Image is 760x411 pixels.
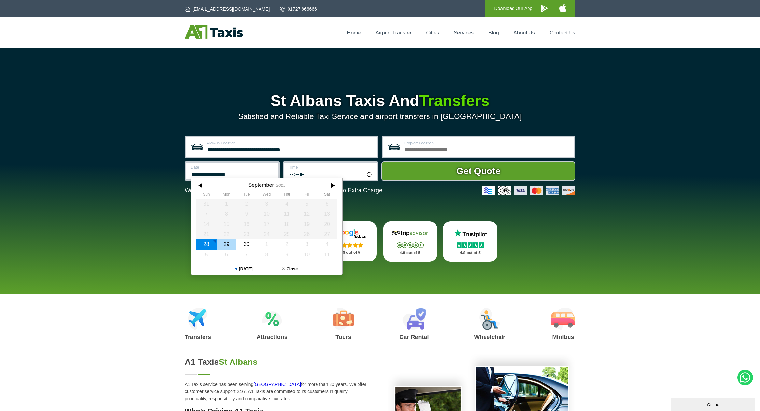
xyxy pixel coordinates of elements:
div: 10 October 2025 [297,250,317,260]
div: 13 September 2025 [317,209,337,219]
div: 12 September 2025 [297,209,317,219]
div: 07 October 2025 [236,250,257,260]
th: Sunday [196,192,217,199]
h3: Wheelchair [474,334,505,340]
a: Services [454,30,474,35]
label: Date [191,165,274,169]
img: Tours [333,308,354,330]
div: 03 September 2025 [257,199,277,209]
a: [GEOGRAPHIC_DATA] [253,382,301,387]
img: Tripadvisor [390,228,429,238]
div: 10 September 2025 [257,209,277,219]
div: 11 October 2025 [317,250,337,260]
p: 4.8 out of 5 [330,249,370,257]
p: Satisfied and Reliable Taxi Service and airport transfers in [GEOGRAPHIC_DATA] [185,112,575,121]
div: 2025 [276,183,285,188]
div: 17 September 2025 [257,219,277,229]
img: A1 Taxis St Albans LTD [185,25,243,39]
img: A1 Taxis iPhone App [559,4,566,12]
div: 04 September 2025 [277,199,297,209]
p: A1 Taxis service has been serving for more than 30 years. We offer customer service support 24/7,... [185,381,372,402]
div: September [248,182,274,188]
a: Google Stars 4.8 out of 5 [323,221,377,261]
div: 26 September 2025 [297,229,317,239]
div: 09 October 2025 [277,250,297,260]
h2: A1 Taxis [185,357,372,367]
div: 01 October 2025 [257,239,277,249]
h3: Transfers [185,334,211,340]
img: Minibus [551,308,575,330]
div: 08 October 2025 [257,250,277,260]
div: 24 September 2025 [257,229,277,239]
div: 19 September 2025 [297,219,317,229]
iframe: chat widget [671,397,757,411]
label: Pick-up Location [207,141,373,145]
span: Transfers [419,92,489,109]
th: Saturday [317,192,337,199]
div: 02 October 2025 [277,239,297,249]
span: St Albans [219,357,258,367]
a: Airport Transfer [375,30,411,35]
h1: St Albans Taxis And [185,93,575,109]
label: Drop-off Location [404,141,570,145]
div: 29 September 2025 [217,239,237,249]
div: 20 September 2025 [317,219,337,229]
div: 22 September 2025 [217,229,237,239]
img: Stars [336,242,363,248]
div: 16 September 2025 [236,219,257,229]
div: 14 September 2025 [196,219,217,229]
div: 01 September 2025 [217,199,237,209]
button: [DATE] [220,264,267,275]
a: About Us [514,30,535,35]
div: 23 September 2025 [236,229,257,239]
div: 08 September 2025 [217,209,237,219]
div: 18 September 2025 [277,219,297,229]
div: 11 September 2025 [277,209,297,219]
h3: Tours [333,334,354,340]
img: Stars [457,242,484,248]
img: Car Rental [402,308,426,330]
div: 03 October 2025 [297,239,317,249]
img: Google [331,228,370,238]
div: 25 September 2025 [277,229,297,239]
div: 06 October 2025 [217,250,237,260]
img: Wheelchair [479,308,500,330]
a: [EMAIL_ADDRESS][DOMAIN_NAME] [185,6,270,12]
a: Cities [426,30,439,35]
div: 04 October 2025 [317,239,337,249]
div: 27 September 2025 [317,229,337,239]
p: We Now Accept Card & Contactless Payment In [185,187,384,194]
div: 02 September 2025 [236,199,257,209]
h3: Minibus [551,334,575,340]
p: Download Our App [494,5,532,13]
a: 01727 866666 [280,6,317,12]
div: 06 September 2025 [317,199,337,209]
th: Tuesday [236,192,257,199]
span: The Car at No Extra Charge. [309,187,384,194]
div: 30 September 2025 [236,239,257,249]
img: Stars [397,242,424,248]
img: Attractions [262,308,282,330]
th: Friday [297,192,317,199]
img: Airport Transfers [188,308,208,330]
div: 05 October 2025 [196,250,217,260]
img: A1 Taxis Android App [541,4,548,12]
div: 05 September 2025 [297,199,317,209]
th: Thursday [277,192,297,199]
th: Monday [217,192,237,199]
h3: Attractions [257,334,288,340]
img: Trustpilot [451,228,490,238]
div: 15 September 2025 [217,219,237,229]
a: Home [347,30,361,35]
a: Tripadvisor Stars 4.8 out of 5 [383,221,437,262]
div: 21 September 2025 [196,229,217,239]
a: Contact Us [550,30,575,35]
button: Get Quote [381,161,575,181]
div: 07 September 2025 [196,209,217,219]
label: Time [289,165,373,169]
div: 09 September 2025 [236,209,257,219]
h3: Car Rental [399,334,429,340]
p: 4.8 out of 5 [390,249,430,257]
img: Credit And Debit Cards [482,186,575,195]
